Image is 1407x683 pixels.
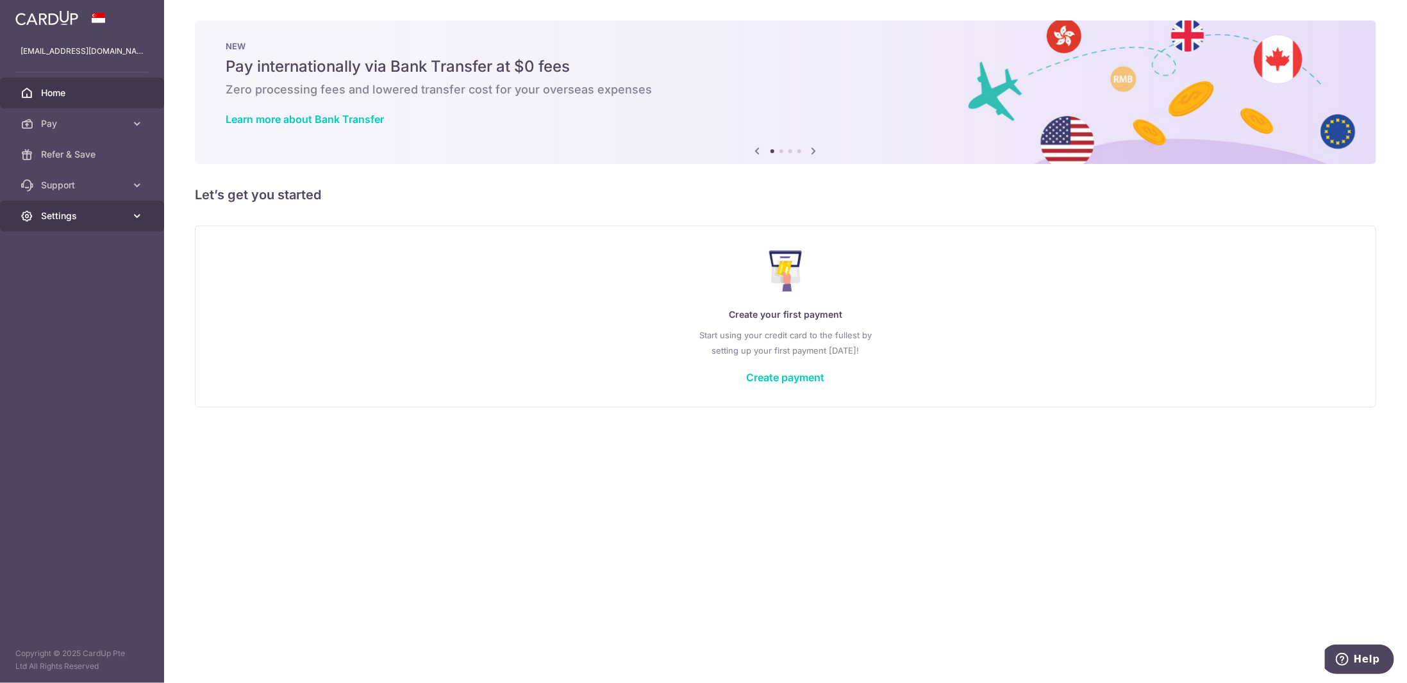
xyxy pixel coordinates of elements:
span: Pay [41,117,126,130]
h5: Pay internationally via Bank Transfer at $0 fees [226,56,1345,77]
span: Settings [41,210,126,222]
p: Start using your credit card to the fullest by setting up your first payment [DATE]! [221,327,1350,358]
p: NEW [226,41,1345,51]
img: CardUp [15,10,78,26]
iframe: Opens a widget where you can find more information [1325,645,1394,677]
span: Support [41,179,126,192]
a: Learn more about Bank Transfer [226,113,384,126]
p: [EMAIL_ADDRESS][DOMAIN_NAME] [21,45,144,58]
h5: Let’s get you started [195,185,1376,205]
span: Refer & Save [41,148,126,161]
img: Bank transfer banner [195,21,1376,164]
h6: Zero processing fees and lowered transfer cost for your overseas expenses [226,82,1345,97]
a: Create payment [747,371,825,384]
img: Make Payment [769,251,802,292]
p: Create your first payment [221,307,1350,322]
span: Home [41,86,126,99]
